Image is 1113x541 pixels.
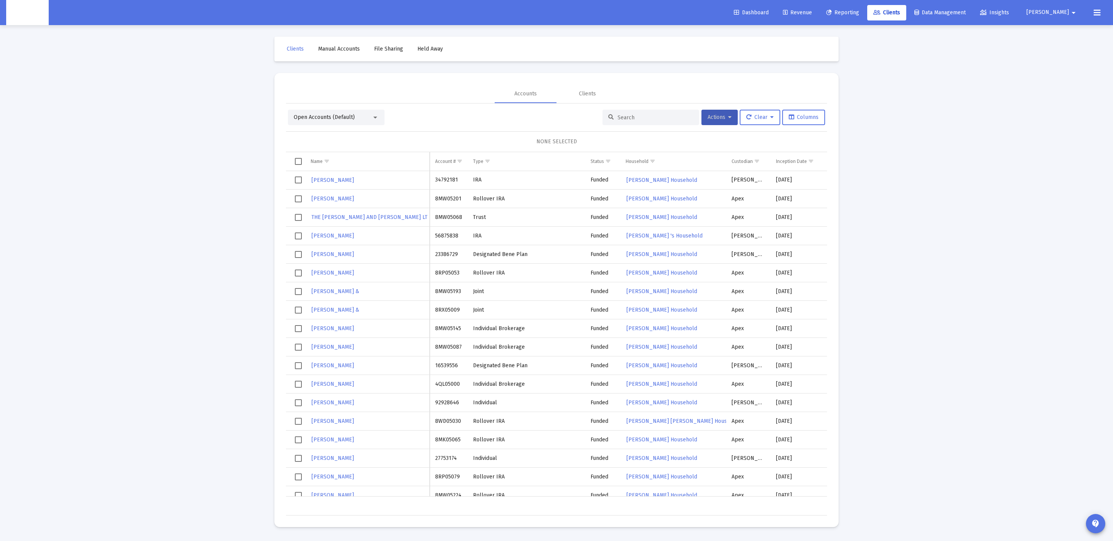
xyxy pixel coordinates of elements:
td: [DATE] [826,319,887,338]
td: 8MW05068 [430,208,468,227]
span: [PERSON_NAME] Household [626,399,697,406]
span: Clients [873,9,900,16]
div: Funded [591,417,615,425]
div: Funded [591,455,615,462]
a: [PERSON_NAME] Household [626,304,698,315]
td: Apex [726,190,770,208]
span: [PERSON_NAME] Household [626,455,697,461]
td: [PERSON_NAME] [726,245,770,264]
td: [DATE] [771,486,826,505]
td: [DATE] [771,431,826,449]
span: [PERSON_NAME] & [311,288,359,295]
span: [PERSON_NAME] [311,492,354,499]
td: [DATE] [771,338,826,356]
td: [DATE] [771,282,826,301]
td: [DATE] [826,375,887,393]
span: [PERSON_NAME] & [311,307,359,313]
td: [DATE] [826,356,887,375]
a: [PERSON_NAME] [311,249,355,260]
td: Rollover IRA [468,412,585,431]
td: Column Inception Date [771,152,826,171]
span: [PERSON_NAME] [311,251,354,258]
span: Manual Accounts [318,46,360,52]
div: Select row [295,455,302,462]
span: [PERSON_NAME] [311,418,354,424]
a: [PERSON_NAME] Household [626,378,698,390]
td: 27753174 [430,449,468,468]
div: Select row [295,176,302,183]
a: Dashboard [728,5,775,20]
div: Funded [591,492,615,499]
a: [PERSON_NAME] [311,360,355,371]
a: [PERSON_NAME] [PERSON_NAME] Household [626,416,742,427]
td: 56875838 [430,227,468,245]
div: Select row [295,214,302,221]
a: [PERSON_NAME] [311,471,355,482]
span: Show filter options for column 'Status' [605,158,611,164]
td: [DATE] [771,264,826,282]
a: [PERSON_NAME] Household [626,453,698,464]
div: Select row [295,418,302,425]
td: 23386729 [430,245,468,264]
td: 8MW05087 [430,338,468,356]
a: Reporting [820,5,865,20]
span: Data Management [914,9,966,16]
td: Apex [726,486,770,505]
span: [PERSON_NAME] Household [626,362,697,369]
a: [PERSON_NAME] [311,416,355,427]
span: Dashboard [734,9,769,16]
span: Show filter options for column 'Type' [485,158,490,164]
td: [PERSON_NAME] [726,393,770,412]
div: Funded [591,251,615,258]
td: Column Name [305,152,430,171]
div: Funded [591,288,615,295]
td: Column Type [468,152,585,171]
td: [DATE] [826,486,887,505]
a: [PERSON_NAME] & [311,286,360,297]
span: [PERSON_NAME] 's Household [626,232,703,239]
td: 8RP05079 [430,468,468,486]
div: Select row [295,473,302,480]
div: Select row [295,307,302,314]
td: [DATE] [771,468,826,486]
span: [PERSON_NAME] Household [626,214,697,220]
div: Select row [295,399,302,406]
span: [PERSON_NAME] [311,455,354,461]
span: Insights [980,9,1009,16]
span: Reporting [826,9,859,16]
a: [PERSON_NAME] Household [626,360,698,371]
div: Select row [295,195,302,202]
span: Revenue [783,9,812,16]
span: [PERSON_NAME] Household [626,177,697,183]
td: Column Status [585,152,620,171]
td: Individual [468,393,585,412]
span: [PERSON_NAME] [311,325,354,332]
td: Apex [726,264,770,282]
td: Rollover IRA [468,486,585,505]
span: [PERSON_NAME] [PERSON_NAME] Household [626,418,741,424]
a: [PERSON_NAME] [311,453,355,464]
td: 8MW05224 [430,486,468,505]
div: Accounts [514,90,537,98]
td: 8MW05201 [430,190,468,208]
div: Funded [591,195,615,203]
div: Funded [591,380,615,388]
a: [PERSON_NAME] [311,341,355,353]
td: [DATE] [826,301,887,319]
td: Apex [726,431,770,449]
td: [DATE] [771,375,826,393]
a: File Sharing [368,41,409,57]
td: 8MW05145 [430,319,468,338]
td: [DATE] [826,190,887,208]
div: Select all [295,158,302,165]
span: [PERSON_NAME] [311,473,354,480]
td: [DATE] [771,449,826,468]
td: Trust [468,208,585,227]
a: [PERSON_NAME] [311,378,355,390]
td: Column Billing Start Date [826,152,887,171]
td: [PERSON_NAME] [726,356,770,375]
a: Revenue [777,5,818,20]
td: [DATE] [771,319,826,338]
span: Show filter options for column 'Custodian' [754,158,760,164]
td: Apex [726,319,770,338]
